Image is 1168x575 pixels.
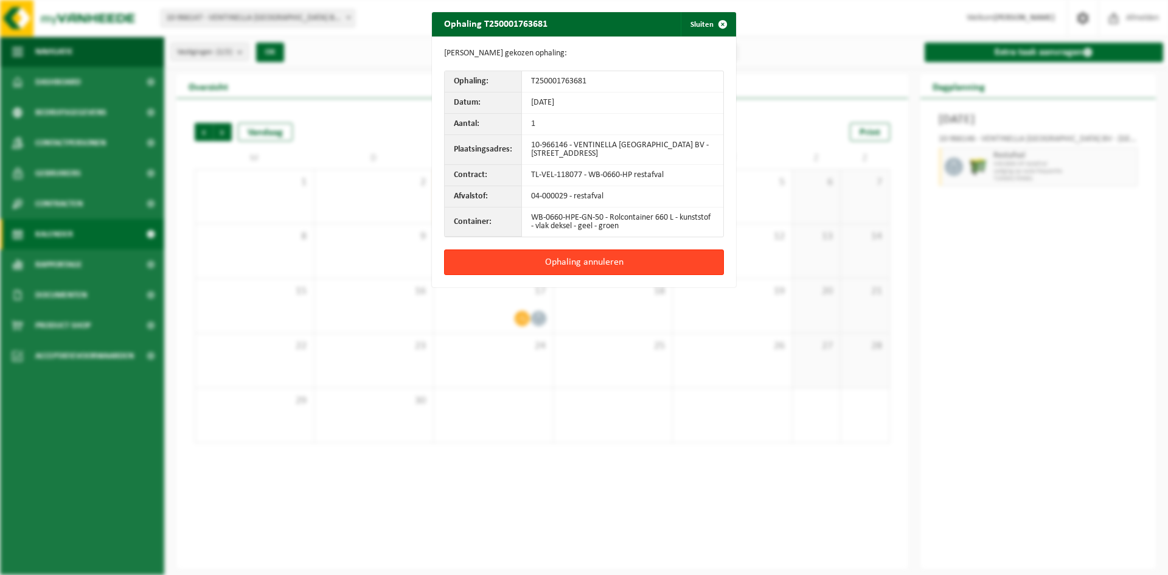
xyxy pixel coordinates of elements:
td: WB-0660-HPE-GN-50 - Rolcontainer 660 L - kunststof - vlak deksel - geel - groen [522,207,723,237]
th: Afvalstof: [445,186,522,207]
td: [DATE] [522,92,723,114]
td: 10-966146 - VENTINELLA [GEOGRAPHIC_DATA] BV - [STREET_ADDRESS] [522,135,723,165]
th: Contract: [445,165,522,186]
button: Sluiten [681,12,735,37]
button: Ophaling annuleren [444,249,724,275]
td: 04-000029 - restafval [522,186,723,207]
th: Datum: [445,92,522,114]
th: Ophaling: [445,71,522,92]
td: T250001763681 [522,71,723,92]
th: Container: [445,207,522,237]
td: 1 [522,114,723,135]
th: Aantal: [445,114,522,135]
p: [PERSON_NAME] gekozen ophaling: [444,49,724,58]
td: TL-VEL-118077 - WB-0660-HP restafval [522,165,723,186]
h2: Ophaling T250001763681 [432,12,560,35]
th: Plaatsingsadres: [445,135,522,165]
